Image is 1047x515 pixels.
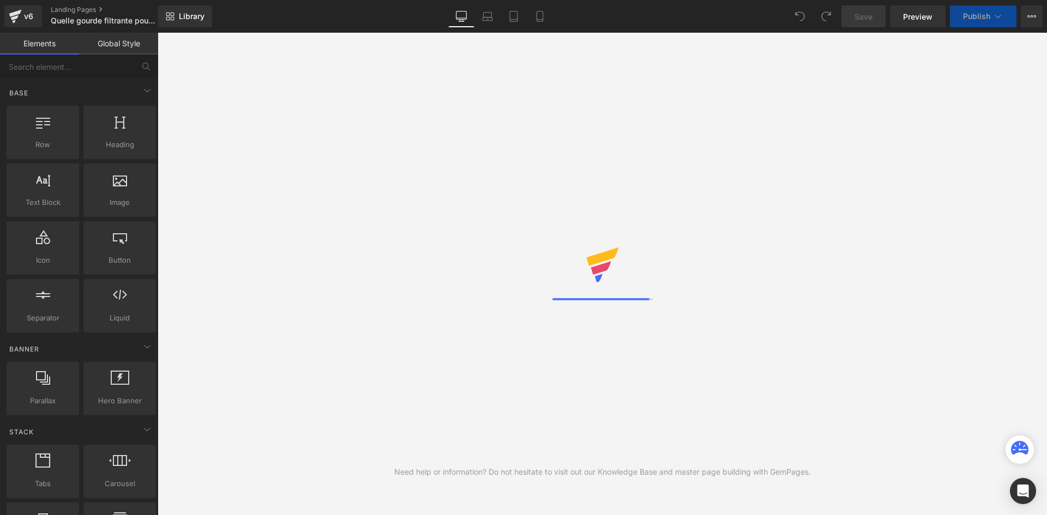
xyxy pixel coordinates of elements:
span: Tabs [10,478,76,489]
a: v6 [4,5,42,27]
a: Desktop [448,5,474,27]
button: Publish [950,5,1016,27]
span: Parallax [10,395,76,407]
span: Banner [8,344,40,354]
span: Icon [10,255,76,266]
span: Text Block [10,197,76,208]
a: Laptop [474,5,501,27]
span: Carousel [87,478,153,489]
span: Base [8,88,29,98]
span: Separator [10,312,76,324]
a: Global Style [79,33,158,54]
div: v6 [22,9,35,23]
div: Need help or information? Do not hesitate to visit out our Knowledge Base and master page buildin... [394,466,811,478]
button: Redo [815,5,837,27]
button: Undo [789,5,811,27]
span: Liquid [87,312,153,324]
span: Stack [8,427,35,437]
button: More [1021,5,1043,27]
a: New Library [158,5,212,27]
span: Library [179,11,204,21]
span: Button [87,255,153,266]
a: Landing Pages [51,5,176,14]
a: Mobile [527,5,553,27]
a: Tablet [501,5,527,27]
div: Open Intercom Messenger [1010,478,1036,504]
span: Hero Banner [87,395,153,407]
span: Preview [903,11,932,22]
a: Preview [890,5,946,27]
span: Image [87,197,153,208]
span: Heading [87,139,153,150]
span: Save [855,11,872,22]
span: Row [10,139,76,150]
span: Quelle gourde filtrante pour voyager ? [51,16,155,25]
span: Publish [963,12,990,21]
